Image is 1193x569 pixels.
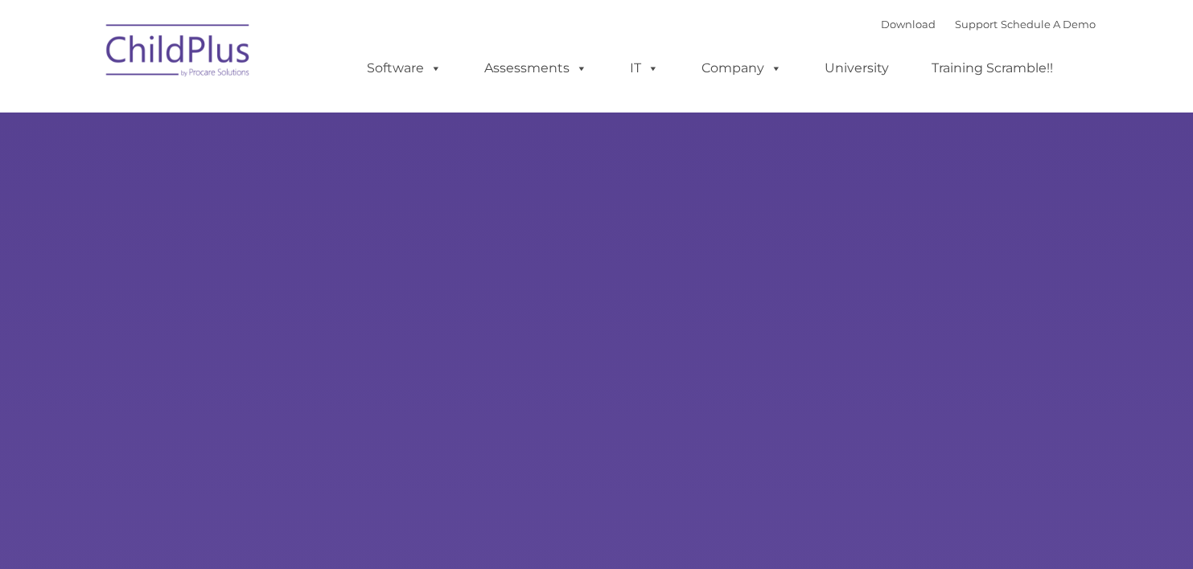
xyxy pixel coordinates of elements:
[881,18,1096,31] font: |
[351,52,458,84] a: Software
[468,52,603,84] a: Assessments
[685,52,798,84] a: Company
[98,13,259,93] img: ChildPlus by Procare Solutions
[614,52,675,84] a: IT
[915,52,1069,84] a: Training Scramble!!
[808,52,905,84] a: University
[955,18,998,31] a: Support
[881,18,936,31] a: Download
[1001,18,1096,31] a: Schedule A Demo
